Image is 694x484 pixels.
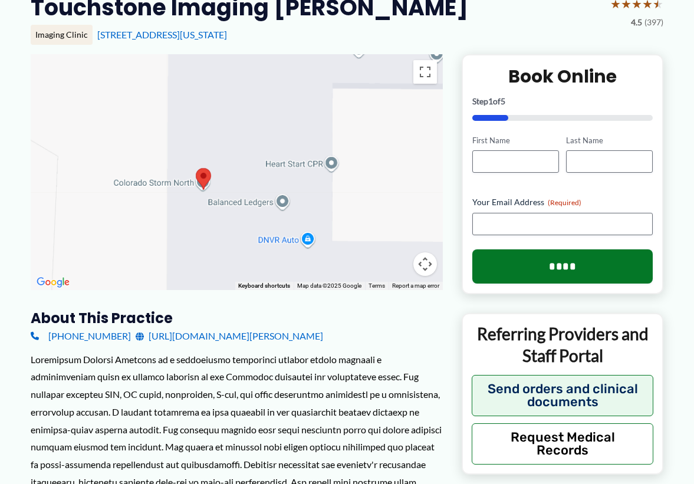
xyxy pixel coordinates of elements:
[31,25,93,45] div: Imaging Clinic
[501,96,505,106] span: 5
[472,135,559,146] label: First Name
[472,97,653,106] p: Step of
[31,309,443,327] h3: About this practice
[413,60,437,84] button: Toggle fullscreen view
[34,275,73,290] img: Google
[238,282,290,290] button: Keyboard shortcuts
[488,96,493,106] span: 1
[34,275,73,290] a: Open this area in Google Maps (opens a new window)
[631,15,642,30] span: 4.5
[136,327,323,345] a: [URL][DOMAIN_NAME][PERSON_NAME]
[369,282,385,289] a: Terms (opens in new tab)
[97,29,227,40] a: [STREET_ADDRESS][US_STATE]
[413,252,437,276] button: Map camera controls
[472,65,653,88] h2: Book Online
[548,198,581,207] span: (Required)
[566,135,653,146] label: Last Name
[297,282,361,289] span: Map data ©2025 Google
[392,282,439,289] a: Report a map error
[31,327,131,345] a: [PHONE_NUMBER]
[644,15,663,30] span: (397)
[472,375,653,416] button: Send orders and clinical documents
[472,423,653,465] button: Request Medical Records
[48,330,131,341] avayaelement: [PHONE_NUMBER]
[472,323,653,366] p: Referring Providers and Staff Portal
[472,196,653,208] label: Your Email Address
